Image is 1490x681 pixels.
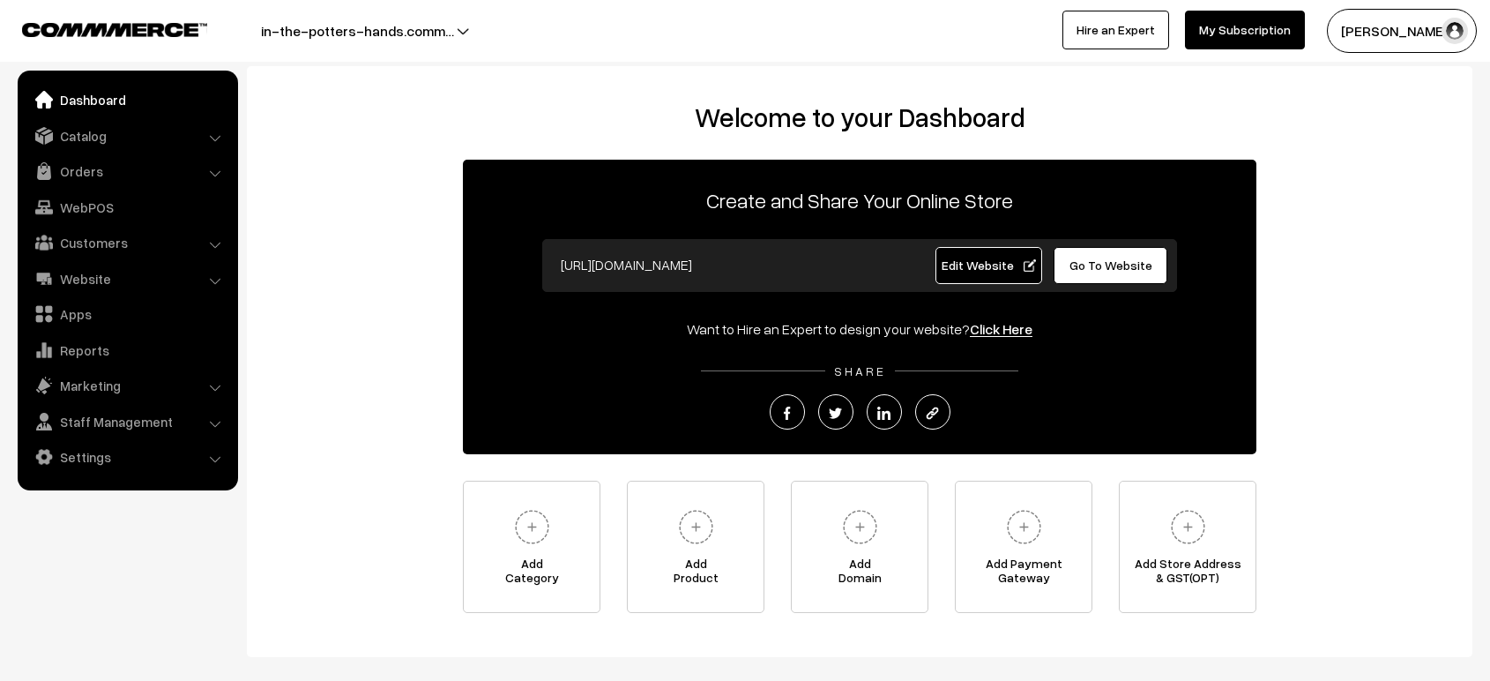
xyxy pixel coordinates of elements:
[1164,503,1212,551] img: plus.svg
[463,318,1256,340] div: Want to Hire an Expert to design your website?
[508,503,556,551] img: plus.svg
[1069,258,1152,273] span: Go To Website
[970,320,1032,338] a: Click Here
[955,481,1092,613] a: Add PaymentGateway
[463,481,600,613] a: AddCategory
[942,258,1036,273] span: Edit Website
[22,298,232,330] a: Apps
[1120,557,1255,592] span: Add Store Address & GST(OPT)
[836,503,884,551] img: plus.svg
[22,263,232,295] a: Website
[1185,11,1305,49] a: My Subscription
[199,9,516,53] button: in-the-potters-hands.comm…
[464,557,600,592] span: Add Category
[22,441,232,473] a: Settings
[22,370,232,401] a: Marketing
[935,247,1043,284] a: Edit Website
[825,363,895,378] span: SHARE
[792,557,928,592] span: Add Domain
[1000,503,1048,551] img: plus.svg
[1062,11,1169,49] a: Hire an Expert
[22,191,232,223] a: WebPOS
[22,155,232,187] a: Orders
[22,227,232,258] a: Customers
[672,503,720,551] img: plus.svg
[1442,18,1468,44] img: user
[627,481,764,613] a: AddProduct
[1119,481,1256,613] a: Add Store Address& GST(OPT)
[22,18,176,39] a: COMMMERCE
[628,557,764,592] span: Add Product
[791,481,928,613] a: AddDomain
[22,84,232,116] a: Dashboard
[22,334,232,366] a: Reports
[264,101,1455,133] h2: Welcome to your Dashboard
[956,557,1091,592] span: Add Payment Gateway
[463,184,1256,216] p: Create and Share Your Online Store
[22,23,207,36] img: COMMMERCE
[22,120,232,152] a: Catalog
[22,406,232,438] a: Staff Management
[1327,9,1477,53] button: [PERSON_NAME]…
[1054,247,1167,284] a: Go To Website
